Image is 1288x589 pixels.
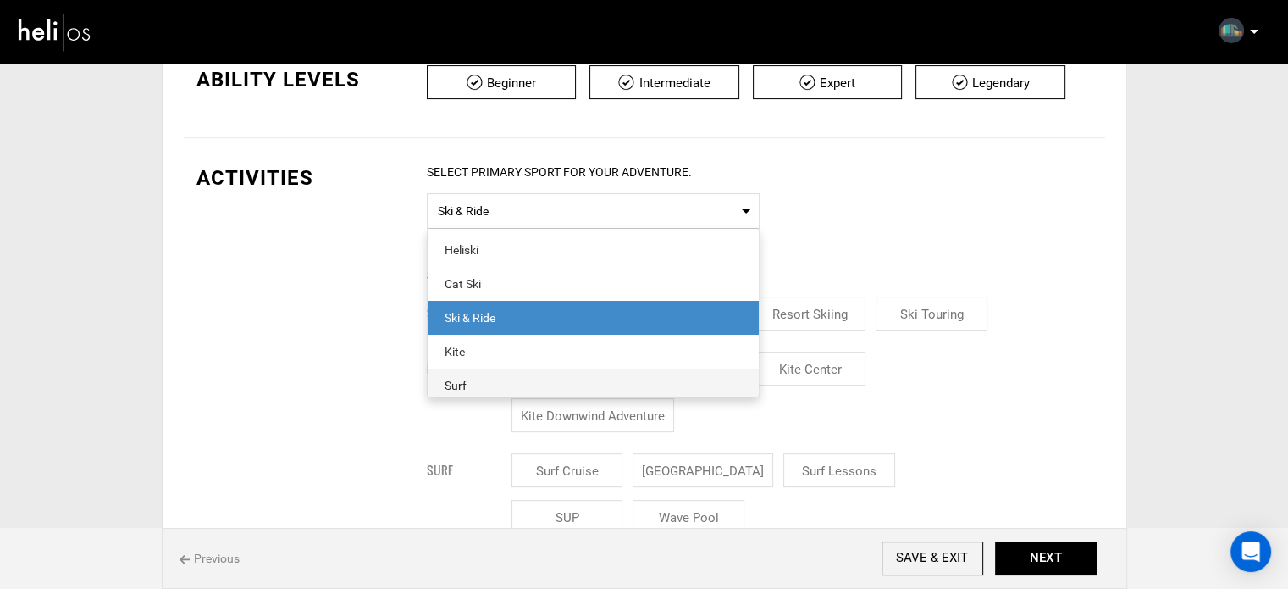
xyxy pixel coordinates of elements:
div: Select primary sport for your adventure. [427,164,1092,181]
div: Heliski [445,242,742,258]
div: Surf [427,453,511,479]
li: Immerse yourself in the serenity of Santa Teresa's coastline. [51,81,613,98]
img: back%20icon.svg [180,555,190,564]
div: Cat Ski [445,275,742,292]
div: Ability Levels [196,65,401,94]
div: Surf [445,377,742,394]
div: Activities [196,164,401,192]
div: Kite [445,343,742,360]
p: Our package is tailored for those who crave the thrill of riding the waves. We provide top-qualit... [17,17,647,69]
div: Select the activities included in your adventure. [427,267,1092,284]
span: Ski & Ride [438,198,749,219]
img: b23637efa91ec9c75513ddb0051e9433.png [1219,18,1244,43]
input: SAVE & EXIT [882,542,983,575]
li: Forge lasting connections with fellow adventurers in our welcoming hostel. [51,116,613,134]
button: NEXT [995,542,1097,575]
li: Receive expert surf lessons with all essential equipment provided. [51,98,613,116]
span: Previous [180,550,240,567]
span: Select box activate [427,193,760,229]
img: heli-logo [17,9,93,54]
div: Ski & Ride [445,309,742,326]
div: Open Intercom Messenger [1230,531,1271,572]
